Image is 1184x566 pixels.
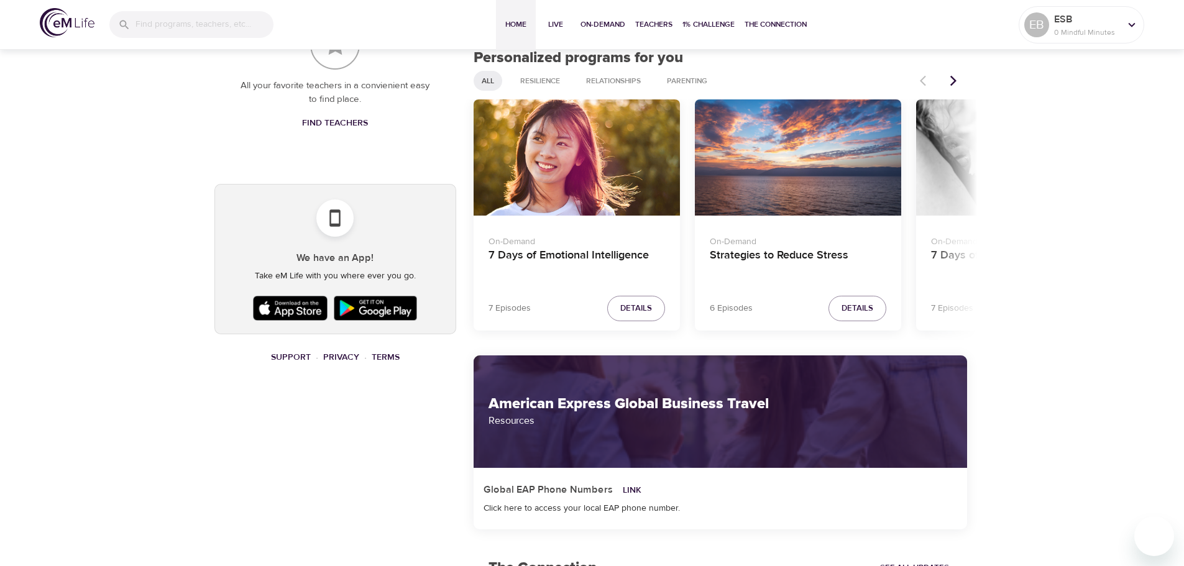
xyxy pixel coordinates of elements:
a: Find Teachers [297,112,373,135]
p: Take eM Life with you where ever you go. [225,270,446,283]
p: 0 Mindful Minutes [1054,27,1120,38]
p: On-Demand [489,231,665,249]
span: Details [620,301,652,316]
button: Details [607,296,665,321]
input: Find programs, teachers, etc... [135,11,273,38]
p: On-Demand [931,231,1108,249]
h5: Global EAP Phone Numbers [484,483,613,496]
img: Google Play Store [331,293,420,324]
span: Resilience [513,76,567,86]
li: · [364,349,367,366]
p: ESB [1054,12,1120,27]
p: 7 Episodes [489,302,531,315]
span: All [474,76,502,86]
h5: We have an App! [225,252,446,265]
h2: Personalized programs for you [474,49,968,67]
p: 7 Episodes [931,302,973,315]
h4: 7 Days of Embracing Diversity [931,249,1108,278]
span: Live [541,18,571,31]
span: Home [501,18,531,31]
h4: Strategies to Reduce Stress [710,249,886,278]
span: Details [842,301,873,316]
button: Next items [940,67,967,94]
span: 1% Challenge [682,18,735,31]
h2: American Express Global Business Travel [489,395,953,413]
div: Relationships [578,71,649,91]
p: On-Demand [710,231,886,249]
button: Strategies to Reduce Stress [695,99,901,216]
p: 6 Episodes [710,302,753,315]
span: The Connection [745,18,807,31]
span: Find Teachers [302,116,368,131]
button: 7 Days of Embracing Diversity [916,99,1122,216]
nav: breadcrumb [214,349,456,366]
a: Link [623,485,641,496]
a: Terms [372,352,400,363]
iframe: Button to launch messaging window [1134,516,1174,556]
button: Details [828,296,886,321]
li: · [316,349,318,366]
h4: 7 Days of Emotional Intelligence [489,249,665,278]
span: On-Demand [581,18,625,31]
div: Click here to access your local EAP phone number. [484,502,958,514]
div: Resilience [512,71,568,91]
span: Teachers [635,18,672,31]
img: logo [40,8,94,37]
button: 7 Days of Emotional Intelligence [474,99,680,216]
div: All [474,71,502,91]
p: All your favorite teachers in a convienient easy to find place. [239,79,431,107]
p: Resources [489,413,953,428]
div: Parenting [659,71,715,91]
span: Relationships [579,76,648,86]
span: Parenting [659,76,715,86]
a: Privacy [323,352,359,363]
a: Support [271,352,311,363]
div: EB [1024,12,1049,37]
img: Apple App Store [250,293,331,324]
